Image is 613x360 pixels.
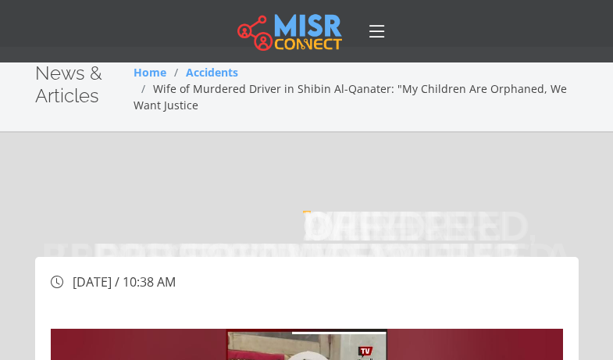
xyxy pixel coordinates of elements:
[35,62,102,107] span: News & Articles
[134,81,567,112] span: Wife of Murdered Driver in Shibin Al-Qanater: "My Children Are Orphaned, We Want Justice
[237,12,342,51] img: main.misr_connect
[186,65,238,80] a: Accidents
[73,273,176,290] span: [DATE] / 10:38 AM
[134,65,166,80] a: Home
